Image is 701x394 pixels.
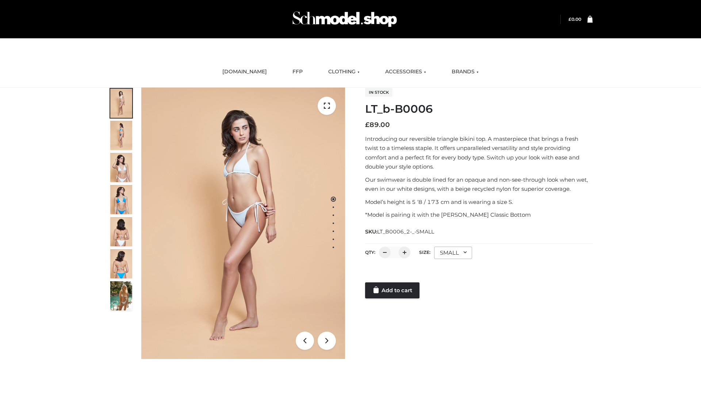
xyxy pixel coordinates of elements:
[380,64,432,80] a: ACCESSORIES
[377,228,434,235] span: LT_B0006_2-_-SMALL
[419,250,430,255] label: Size:
[110,281,132,310] img: Arieltop_CloudNine_AzureSky2.jpg
[287,64,308,80] a: FFP
[110,249,132,278] img: ArielClassicBikiniTop_CloudNine_AzureSky_OW114ECO_8-scaled.jpg
[365,175,593,194] p: Our swimwear is double lined for an opaque and non-see-through look when wet, even in our white d...
[110,121,132,150] img: ArielClassicBikiniTop_CloudNine_AzureSky_OW114ECO_2-scaled.jpg
[568,16,581,22] bdi: 0.00
[365,121,369,129] span: £
[365,88,392,97] span: In stock
[141,88,345,359] img: ArielClassicBikiniTop_CloudNine_AzureSky_OW114ECO_1
[365,134,593,171] p: Introducing our reversible triangle bikini top. A masterpiece that brings a fresh twist to a time...
[365,210,593,220] p: *Model is pairing it with the [PERSON_NAME] Classic Bottom
[446,64,484,80] a: BRANDS
[365,250,375,255] label: QTY:
[110,89,132,118] img: ArielClassicBikiniTop_CloudNine_AzureSky_OW114ECO_1-scaled.jpg
[365,227,435,236] span: SKU:
[110,185,132,214] img: ArielClassicBikiniTop_CloudNine_AzureSky_OW114ECO_4-scaled.jpg
[323,64,365,80] a: CLOTHING
[217,64,272,80] a: [DOMAIN_NAME]
[365,103,593,116] h1: LT_b-B0006
[434,247,472,259] div: SMALL
[365,282,420,298] a: Add to cart
[365,121,390,129] bdi: 89.00
[110,153,132,182] img: ArielClassicBikiniTop_CloudNine_AzureSky_OW114ECO_3-scaled.jpg
[568,16,581,22] a: £0.00
[290,5,399,34] img: Schmodel Admin 964
[365,197,593,207] p: Model’s height is 5 ‘8 / 173 cm and is wearing a size S.
[110,217,132,246] img: ArielClassicBikiniTop_CloudNine_AzureSky_OW114ECO_7-scaled.jpg
[568,16,571,22] span: £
